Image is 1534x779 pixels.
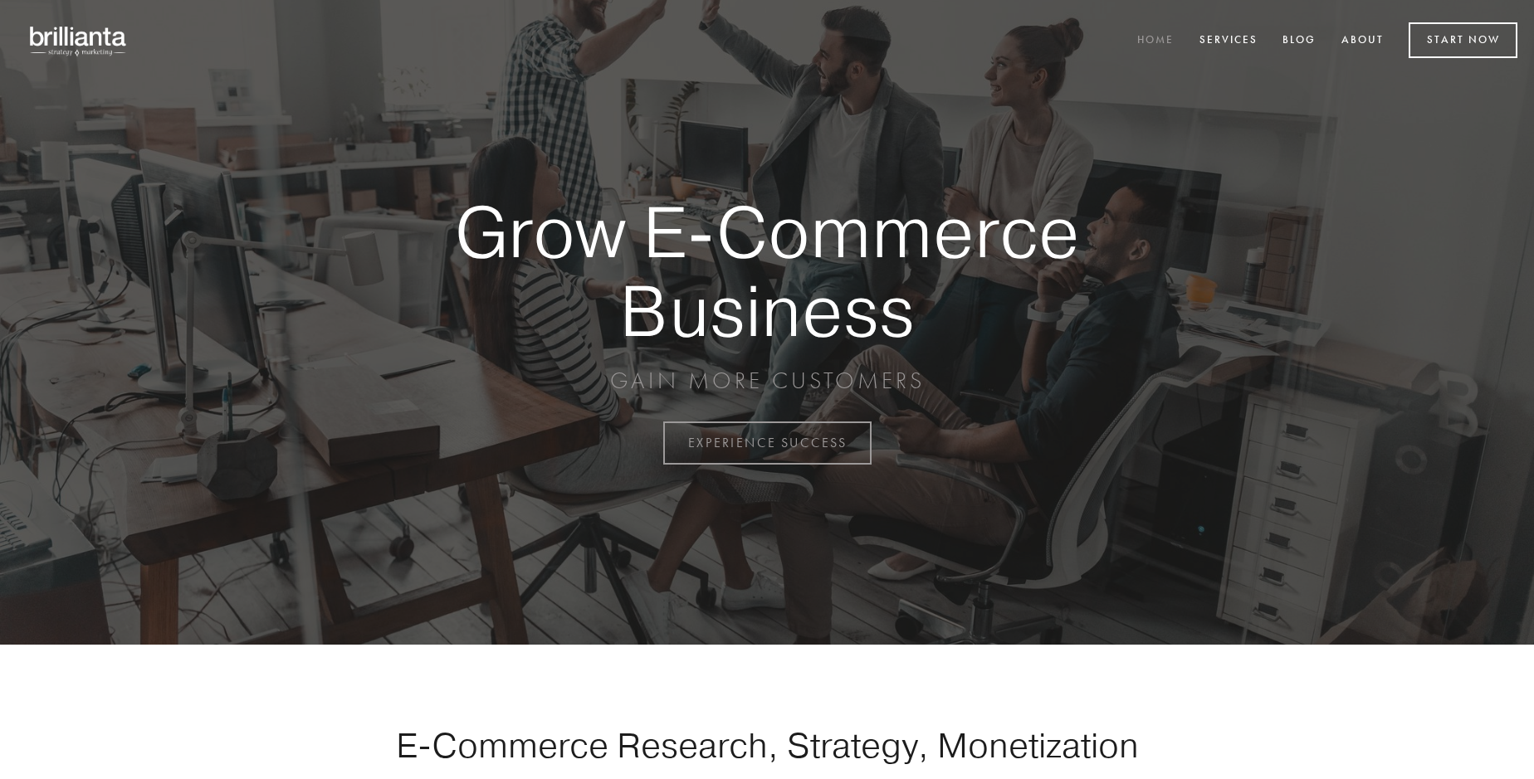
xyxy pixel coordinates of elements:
a: Start Now [1409,22,1517,58]
a: About [1331,27,1395,55]
a: Blog [1272,27,1326,55]
img: brillianta - research, strategy, marketing [17,17,141,65]
h1: E-Commerce Research, Strategy, Monetization [344,724,1190,766]
p: GAIN MORE CUSTOMERS [397,366,1137,396]
a: Home [1126,27,1185,55]
strong: Grow E-Commerce Business [397,192,1137,349]
a: Services [1189,27,1268,55]
a: EXPERIENCE SUCCESS [663,421,872,465]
